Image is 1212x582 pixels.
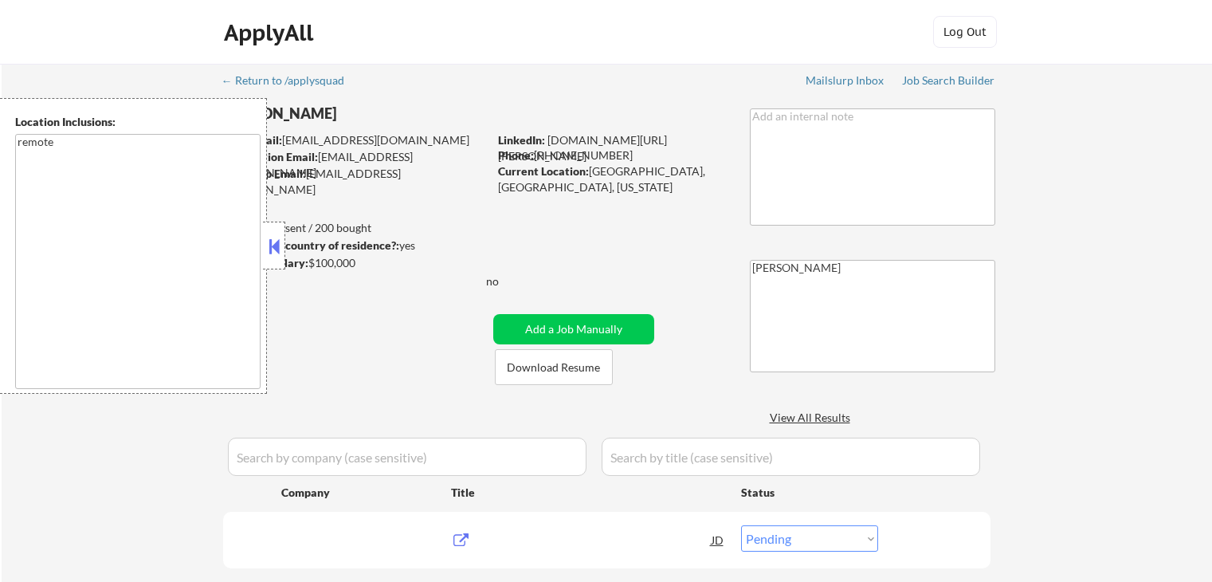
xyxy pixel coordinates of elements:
[495,349,613,385] button: Download Resume
[806,75,885,86] div: Mailslurp Inbox
[222,238,399,252] strong: Can work in country of residence?:
[498,148,534,162] strong: Phone:
[770,410,855,426] div: View All Results
[498,147,724,163] div: [PHONE_NUMBER]
[933,16,997,48] button: Log Out
[602,438,980,476] input: Search by title (case sensitive)
[710,525,726,554] div: JD
[902,74,995,90] a: Job Search Builder
[15,114,261,130] div: Location Inclusions:
[222,238,483,254] div: yes
[498,133,667,163] a: [DOMAIN_NAME][URL][PERSON_NAME]
[493,314,654,344] button: Add a Job Manually
[222,75,359,86] div: ← Return to /applysquad
[806,74,885,90] a: Mailslurp Inbox
[498,164,589,178] strong: Current Location:
[281,485,386,501] div: Company
[222,220,488,236] div: 100 sent / 200 bought
[222,74,359,90] a: ← Return to /applysquad
[741,478,878,506] div: Status
[902,75,995,86] div: Job Search Builder
[498,163,724,195] div: [GEOGRAPHIC_DATA], [GEOGRAPHIC_DATA], [US_STATE]
[451,485,726,501] div: Title
[228,438,586,476] input: Search by company (case sensitive)
[223,104,551,124] div: [PERSON_NAME]
[224,149,488,180] div: [EMAIL_ADDRESS][DOMAIN_NAME]
[486,273,531,289] div: no
[498,133,545,147] strong: LinkedIn:
[224,132,488,148] div: [EMAIL_ADDRESS][DOMAIN_NAME]
[222,255,488,271] div: $100,000
[223,166,488,197] div: [EMAIL_ADDRESS][DOMAIN_NAME]
[224,19,318,46] div: ApplyAll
